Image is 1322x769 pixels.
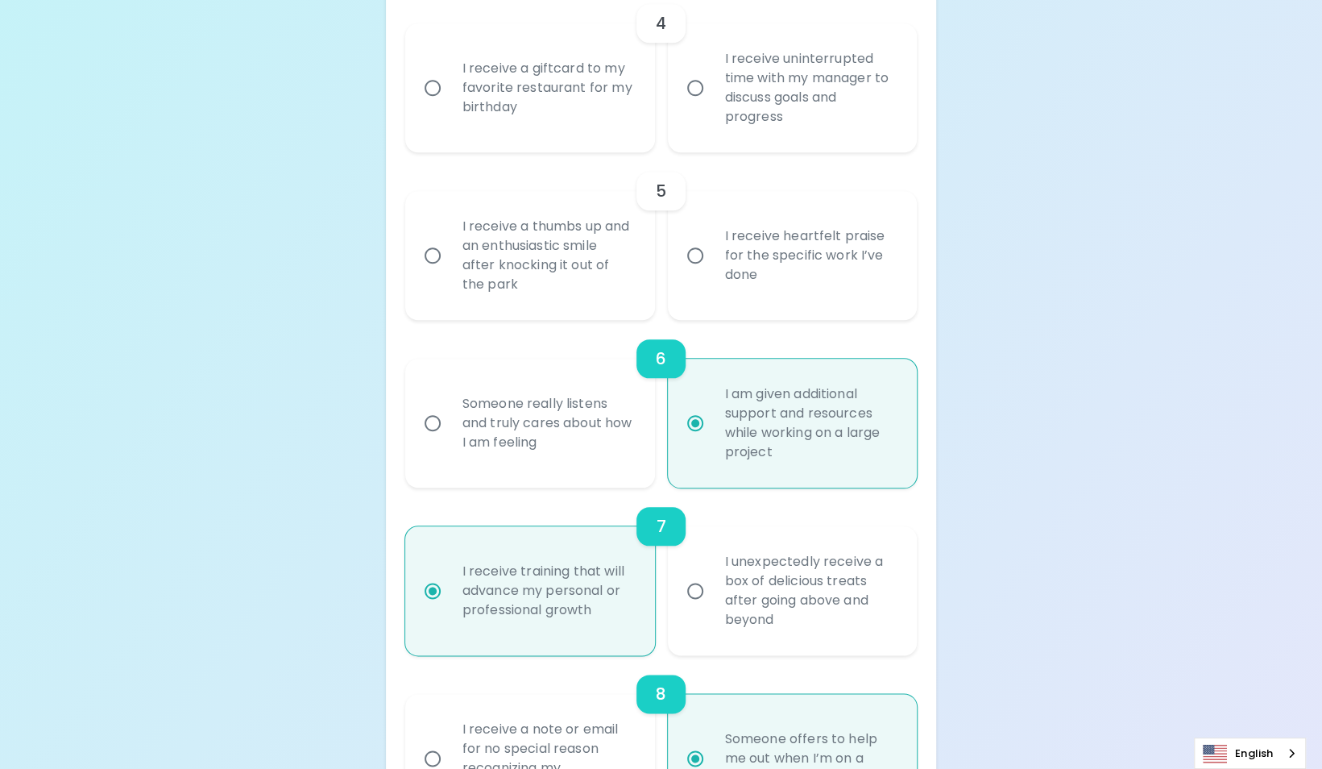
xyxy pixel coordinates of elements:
[1195,738,1305,768] a: English
[656,10,666,36] h6: 4
[405,152,918,320] div: choice-group-check
[656,513,665,539] h6: 7
[1194,738,1306,769] aside: Language selected: English
[450,39,646,136] div: I receive a giftcard to my favorite restaurant for my birthday
[450,375,646,472] div: Someone really listens and truly cares about how I am feeling
[712,533,909,649] div: I unexpectedly receive a box of delicious treats after going above and beyond
[450,197,646,314] div: I receive a thumbs up and an enthusiastic smile after knocking it out of the park
[656,178,666,204] h6: 5
[712,207,909,304] div: I receive heartfelt praise for the specific work I’ve done
[656,346,666,372] h6: 6
[656,681,666,707] h6: 8
[712,365,909,481] div: I am given additional support and resources while working on a large project
[405,320,918,488] div: choice-group-check
[1194,738,1306,769] div: Language
[712,30,909,146] div: I receive uninterrupted time with my manager to discuss goals and progress
[405,488,918,655] div: choice-group-check
[450,542,646,639] div: I receive training that will advance my personal or professional growth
